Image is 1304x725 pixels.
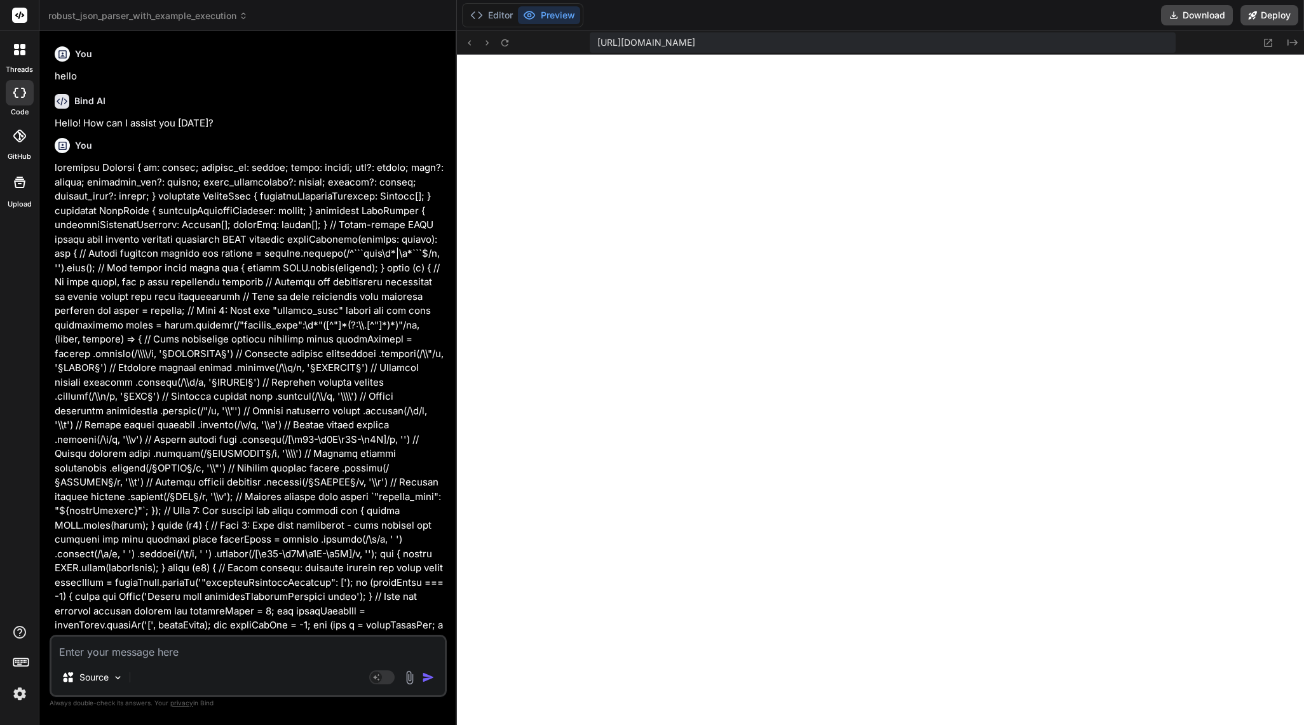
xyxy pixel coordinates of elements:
img: attachment [402,670,417,685]
button: Deploy [1240,5,1298,25]
span: robust_json_parser_with_example_execution [48,10,248,22]
p: Always double-check its answers. Your in Bind [50,697,447,709]
button: Download [1161,5,1233,25]
h6: Bind AI [74,95,105,107]
img: icon [422,671,435,684]
label: Upload [8,199,32,210]
p: Hello! How can I assist you [DATE]? [55,116,444,131]
iframe: Preview [457,55,1304,725]
p: Source [79,671,109,684]
span: privacy [170,699,193,707]
button: Editor [465,6,518,24]
button: Preview [518,6,580,24]
span: [URL][DOMAIN_NAME] [597,36,695,49]
label: GitHub [8,151,31,162]
img: Pick Models [112,672,123,683]
h6: You [75,48,92,60]
h6: You [75,139,92,152]
label: threads [6,64,33,75]
img: settings [9,683,31,705]
p: hello [55,69,444,84]
label: code [11,107,29,118]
